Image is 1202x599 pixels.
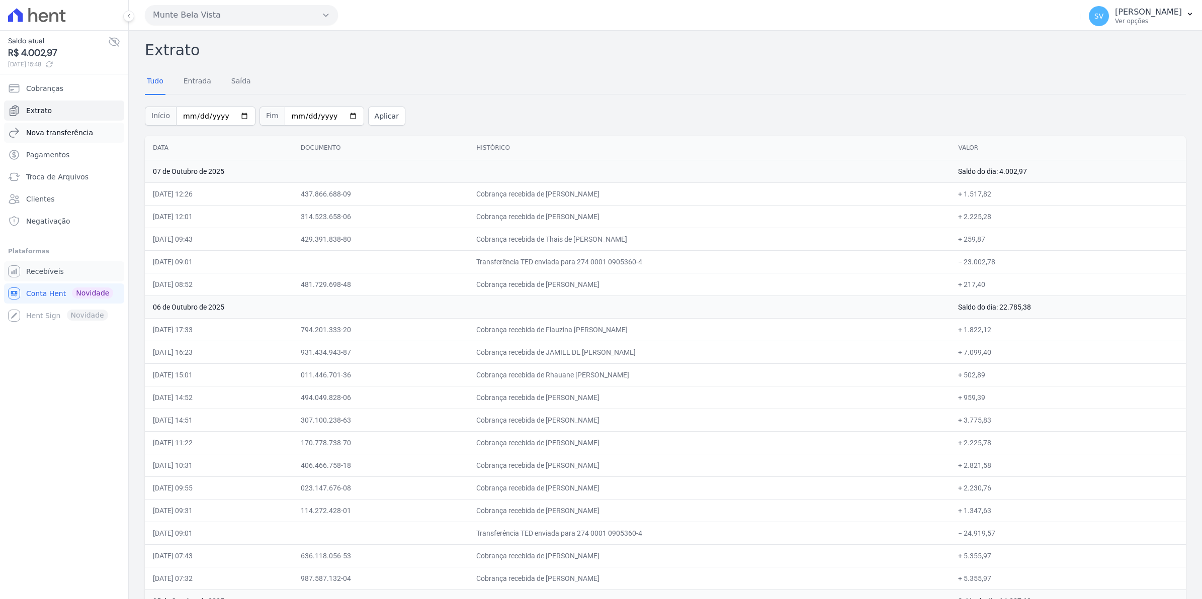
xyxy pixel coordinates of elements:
[950,136,1186,160] th: Valor
[26,288,66,298] span: Conta Hent
[4,261,124,281] a: Recebíveis
[26,172,89,182] span: Troca de Arquivos
[145,39,1186,61] h2: Extrato
[293,341,468,363] td: 931.434.943-87
[1094,13,1103,20] span: SV
[145,228,293,250] td: [DATE] 09:43
[145,499,293,522] td: [DATE] 09:31
[950,386,1186,409] td: + 959,39
[26,194,54,204] span: Clientes
[293,273,468,295] td: 481.729.698-48
[26,216,70,226] span: Negativação
[950,295,1186,318] td: Saldo do dia: 22.785,38
[4,189,124,209] a: Clientes
[950,544,1186,567] td: + 5.355,97
[145,544,293,567] td: [DATE] 07:43
[4,78,124,98] a: Cobranças
[468,499,950,522] td: Cobrança recebida de [PERSON_NAME]
[293,318,468,341] td: 794.201.333-20
[468,522,950,544] td: Transferência TED enviada para 274 0001 0905360-4
[293,363,468,386] td: 011.446.701-36
[4,167,124,187] a: Troca de Arquivos
[950,454,1186,476] td: + 2.821,58
[293,499,468,522] td: 114.272.428-01
[4,145,124,165] a: Pagamentos
[950,522,1186,544] td: − 24.919,57
[468,386,950,409] td: Cobrança recebida de [PERSON_NAME]
[26,128,93,138] span: Nova transferência
[145,107,176,126] span: Início
[4,101,124,121] a: Extrato
[950,431,1186,454] td: + 2.225,78
[293,409,468,431] td: 307.100.238-63
[468,182,950,205] td: Cobrança recebida de [PERSON_NAME]
[468,318,950,341] td: Cobrança recebida de Flauzina [PERSON_NAME]
[293,476,468,499] td: 023.147.676-08
[468,228,950,250] td: Cobrança recebida de Thais de [PERSON_NAME]
[26,83,63,93] span: Cobranças
[8,245,120,257] div: Plataformas
[26,266,64,276] span: Recebíveis
[145,69,165,95] a: Tudo
[293,182,468,205] td: 437.866.688-09
[260,107,285,126] span: Fim
[368,107,405,126] button: Aplicar
[145,409,293,431] td: [DATE] 14:51
[1081,2,1202,30] button: SV [PERSON_NAME] Ver opções
[468,476,950,499] td: Cobrança recebida de [PERSON_NAME]
[950,476,1186,499] td: + 2.230,76
[293,136,468,160] th: Documento
[950,182,1186,205] td: + 1.517,82
[72,287,113,298] span: Novidade
[145,522,293,544] td: [DATE] 09:01
[1115,17,1182,25] p: Ver opções
[950,318,1186,341] td: + 1.822,12
[293,386,468,409] td: 494.049.828-06
[950,250,1186,273] td: − 23.002,78
[468,409,950,431] td: Cobrança recebida de [PERSON_NAME]
[145,160,950,182] td: 07 de Outubro de 2025
[468,567,950,589] td: Cobrança recebida de [PERSON_NAME]
[950,228,1186,250] td: + 259,87
[293,228,468,250] td: 429.391.838-80
[950,499,1186,522] td: + 1.347,63
[145,182,293,205] td: [DATE] 12:26
[950,363,1186,386] td: + 502,89
[8,60,108,69] span: [DATE] 15:48
[468,363,950,386] td: Cobrança recebida de Rhauane [PERSON_NAME]
[950,205,1186,228] td: + 2.225,28
[145,136,293,160] th: Data
[468,341,950,363] td: Cobrança recebida de JAMILE DE [PERSON_NAME]
[8,46,108,60] span: R$ 4.002,97
[293,544,468,567] td: 636.118.056-53
[468,205,950,228] td: Cobrança recebida de [PERSON_NAME]
[950,341,1186,363] td: + 7.099,40
[468,431,950,454] td: Cobrança recebida de [PERSON_NAME]
[145,431,293,454] td: [DATE] 11:22
[229,69,253,95] a: Saída
[145,454,293,476] td: [DATE] 10:31
[293,567,468,589] td: 987.587.132-04
[1115,7,1182,17] p: [PERSON_NAME]
[145,5,338,25] button: Munte Bela Vista
[145,318,293,341] td: [DATE] 17:33
[145,295,950,318] td: 06 de Outubro de 2025
[293,454,468,476] td: 406.466.758-18
[468,273,950,295] td: Cobrança recebida de [PERSON_NAME]
[145,386,293,409] td: [DATE] 14:52
[4,123,124,143] a: Nova transferência
[468,136,950,160] th: Histórico
[4,283,124,304] a: Conta Hent Novidade
[950,409,1186,431] td: + 3.775,83
[468,544,950,567] td: Cobrança recebida de [PERSON_NAME]
[950,273,1186,295] td: + 217,40
[145,567,293,589] td: [DATE] 07:32
[293,431,468,454] td: 170.778.738-70
[182,69,213,95] a: Entrada
[950,160,1186,182] td: Saldo do dia: 4.002,97
[26,150,69,160] span: Pagamentos
[950,567,1186,589] td: + 5.355,97
[468,454,950,476] td: Cobrança recebida de [PERSON_NAME]
[8,36,108,46] span: Saldo atual
[145,341,293,363] td: [DATE] 16:23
